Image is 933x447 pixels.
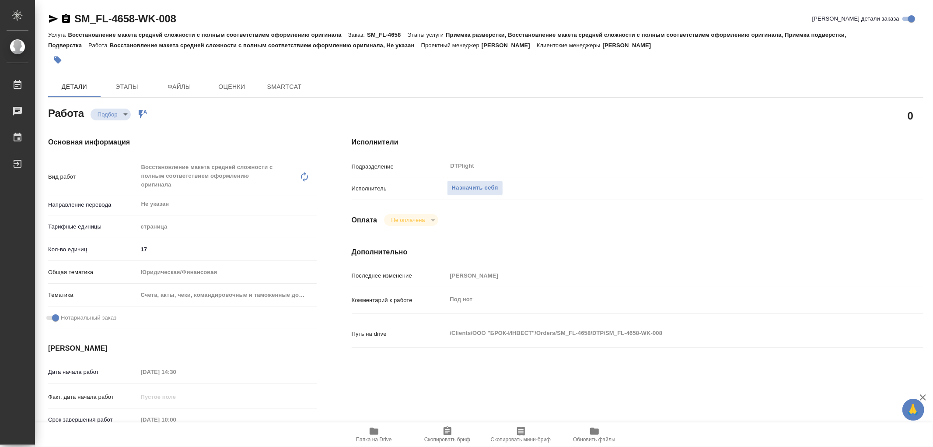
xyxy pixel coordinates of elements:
h4: [PERSON_NAME] [48,343,317,354]
button: Назначить себя [447,180,503,196]
p: Восстановление макета средней сложности с полным соответствием оформлению оригинала, Не указан [110,42,421,49]
button: 🙏 [902,399,924,421]
span: Нотариальный заказ [61,313,116,322]
div: Подбор [91,109,131,120]
p: Дата начала работ [48,368,138,377]
p: [PERSON_NAME] [603,42,658,49]
button: Скопировать мини-бриф [484,422,558,447]
span: [PERSON_NAME] детали заказа [812,14,899,23]
h4: Оплата [352,215,377,225]
p: Факт. дата начала работ [48,393,138,401]
input: Пустое поле [447,269,876,282]
input: Пустое поле [138,366,214,378]
button: Скопировать ссылку для ЯМессенджера [48,14,59,24]
button: Скопировать бриф [411,422,484,447]
button: Обновить файлы [558,422,631,447]
textarea: /Clients/ООО "БРОК-ИНВЕСТ"/Orders/SM_FL-4658/DTP/SM_FL-4658-WK-008 [447,326,876,341]
span: Назначить себя [452,183,498,193]
p: Подразделение [352,162,447,171]
span: 🙏 [906,401,921,419]
button: Папка на Drive [337,422,411,447]
h4: Исполнители [352,137,923,148]
p: Восстановление макета средней сложности с полным соответствием оформлению оригинала [68,32,348,38]
span: Обновить файлы [573,436,615,443]
p: Путь на drive [352,330,447,338]
p: Тарифные единицы [48,222,138,231]
p: Последнее изменение [352,271,447,280]
p: Направление перевода [48,201,138,209]
p: Комментарий к работе [352,296,447,305]
p: Клиентские менеджеры [537,42,603,49]
p: Общая тематика [48,268,138,277]
p: Вид работ [48,172,138,181]
input: ✎ Введи что-нибудь [138,243,317,256]
p: Тематика [48,291,138,299]
button: Не оплачена [388,216,427,224]
h4: Дополнительно [352,247,923,257]
span: SmartCat [263,81,305,92]
p: Проектный менеджер [421,42,482,49]
p: [PERSON_NAME] [482,42,537,49]
p: Работа [88,42,110,49]
h4: Основная информация [48,137,317,148]
p: Кол-во единиц [48,245,138,254]
p: Услуга [48,32,68,38]
span: Этапы [106,81,148,92]
input: Пустое поле [138,413,214,426]
p: Срок завершения работ [48,415,138,424]
a: SM_FL-4658-WK-008 [74,13,176,25]
p: Заказ: [348,32,367,38]
h2: Работа [48,105,84,120]
h2: 0 [908,108,913,123]
span: Детали [53,81,95,92]
span: Скопировать бриф [424,436,470,443]
span: Оценки [211,81,253,92]
div: страница [138,219,317,234]
div: Подбор [384,214,438,226]
div: Счета, акты, чеки, командировочные и таможенные документы [138,288,317,303]
p: Исполнитель [352,184,447,193]
p: SM_FL-4658 [367,32,407,38]
button: Подбор [95,111,120,118]
p: Приемка разверстки, Восстановление макета средней сложности с полным соответствием оформлению ори... [48,32,846,49]
span: Папка на Drive [356,436,392,443]
p: Этапы услуги [407,32,446,38]
span: Скопировать мини-бриф [491,436,551,443]
input: Пустое поле [138,391,214,403]
div: Юридическая/Финансовая [138,265,317,280]
button: Скопировать ссылку [61,14,71,24]
button: Добавить тэг [48,50,67,70]
textarea: Под нот [447,292,876,307]
span: Файлы [158,81,200,92]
